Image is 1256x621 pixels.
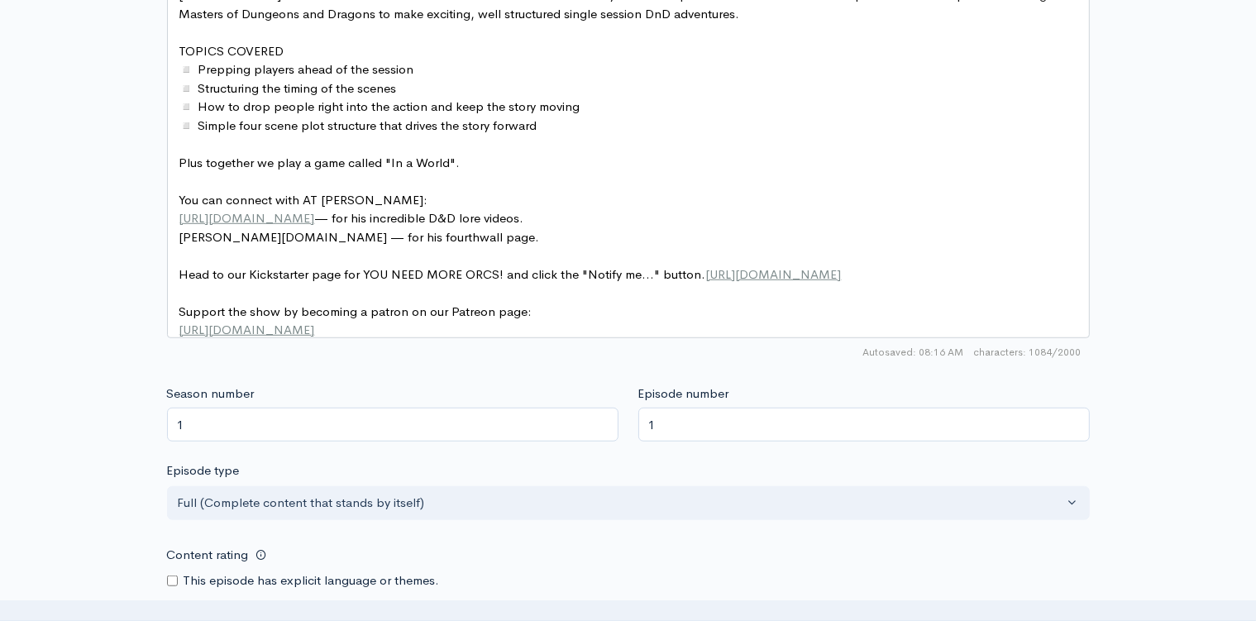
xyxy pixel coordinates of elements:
[179,303,532,319] span: Support the show by becoming a patron on our Patreon page:
[638,408,1090,442] input: Enter episode number
[179,155,461,170] span: Plus together we play a game called "In a World".
[706,266,842,282] span: [URL][DOMAIN_NAME]
[638,385,729,404] label: Episode number
[863,345,964,360] span: Autosaved: 08:16 AM
[184,571,440,590] label: This episode has explicit language or themes.
[974,345,1082,360] span: 1084/2000
[167,385,255,404] label: Season number
[179,61,414,77] span: ◽️ Prepping players ahead of the session
[178,494,1064,513] div: Full (Complete content that stands by itself)
[167,486,1090,520] button: Full (Complete content that stands by itself)
[179,322,315,337] span: [URL][DOMAIN_NAME]
[179,229,540,245] span: [PERSON_NAME][DOMAIN_NAME] — for his fourthwall page.
[179,43,284,59] span: TOPICS COVERED
[179,117,537,133] span: ◽️ Simple four scene plot structure that drives the story forward
[179,266,842,282] span: Head to our Kickstarter page for YOU NEED MORE ORCS! and click the "Notify me..." button.
[167,408,618,442] input: Enter season number for this episode
[167,538,249,572] label: Content rating
[179,80,397,96] span: ◽️ Structuring the timing of the scenes
[179,192,428,208] span: You can connect with AT [PERSON_NAME]:
[179,210,315,226] span: [URL][DOMAIN_NAME]
[179,210,524,226] span: — for his incredible D&D lore videos.
[167,461,240,480] label: Episode type
[179,98,580,114] span: ◽️ How to drop people right into the action and keep the story moving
